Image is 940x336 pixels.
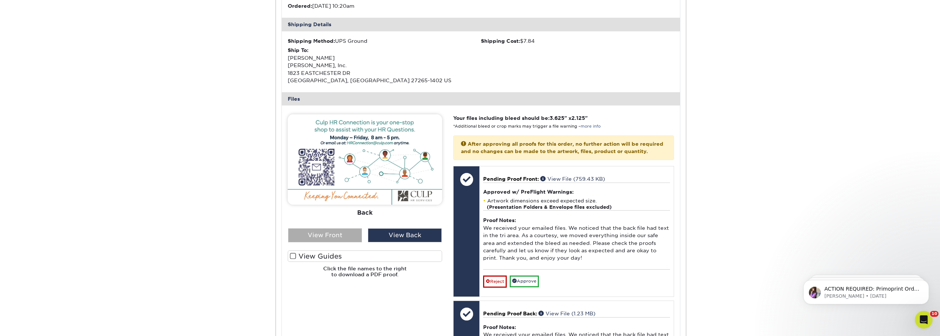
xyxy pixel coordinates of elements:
[792,264,940,316] iframe: Intercom notifications message
[550,115,564,121] span: 3.625
[288,47,308,53] strong: Ship To:
[483,176,539,182] span: Pending Proof Front:
[288,38,335,44] strong: Shipping Method:
[288,266,442,284] h6: Click the file names to the right to download a PDF proof.
[483,324,516,330] strong: Proof Notes:
[483,311,537,316] span: Pending Proof Back:
[483,217,516,223] strong: Proof Notes:
[288,250,442,262] label: View Guides
[581,124,601,129] a: more info
[483,198,670,210] li: Artwork dimensions exceed expected size.
[481,38,520,44] strong: Shipping Cost:
[288,205,442,221] div: Back
[288,37,481,45] div: UPS Ground
[453,124,601,129] small: *Additional bleed or crop marks may trigger a file warning –
[368,228,442,242] div: View Back
[453,115,588,121] strong: Your files including bleed should be: " x "
[288,3,312,9] strong: Ordered:
[930,311,939,317] span: 10
[288,228,362,242] div: View Front
[288,2,481,10] li: [DATE] 10:20am
[510,276,539,287] a: Approve
[539,311,595,316] a: View File (1.23 MB)
[487,204,612,210] strong: (Presentation Folders & Envelope files excluded)
[282,18,680,31] div: Shipping Details
[461,141,663,154] strong: After approving all proofs for this order, no further action will be required and no changes can ...
[540,176,605,182] a: View File (759.43 KB)
[483,276,507,287] a: Reject
[288,46,481,84] div: [PERSON_NAME] [PERSON_NAME], Inc. 1823 EASTCHESTER DR [GEOGRAPHIC_DATA], [GEOGRAPHIC_DATA] 27265-...
[282,92,680,105] div: Files
[481,37,674,45] div: $7.84
[483,210,670,269] div: We received your emailed files. We noticed that the back file had text in the tri area. As a cour...
[571,115,585,121] span: 2.125
[915,311,933,329] iframe: Intercom live chat
[483,189,670,195] h4: Approved w/ PreFlight Warnings:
